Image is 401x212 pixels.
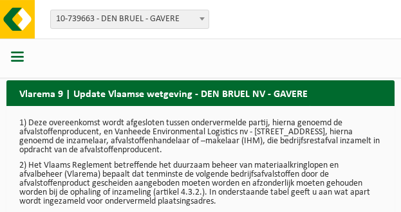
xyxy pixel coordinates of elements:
h2: Vlarema 9 | Update Vlaamse wetgeving - DEN BRUEL NV - GAVERE [6,80,321,105]
p: 1) Deze overeenkomst wordt afgesloten tussen ondervermelde partij, hierna genoemd de afvalstoffen... [19,119,382,155]
p: 2) Het Vlaams Reglement betreffende het duurzaam beheer van materiaalkringlopen en afvalbeheer (V... [19,161,382,206]
span: 10-739663 - DEN BRUEL - GAVERE [50,10,209,29]
a: Geef terug vrij [310,105,393,131]
span: 10-739663 - DEN BRUEL - GAVERE [51,10,209,28]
